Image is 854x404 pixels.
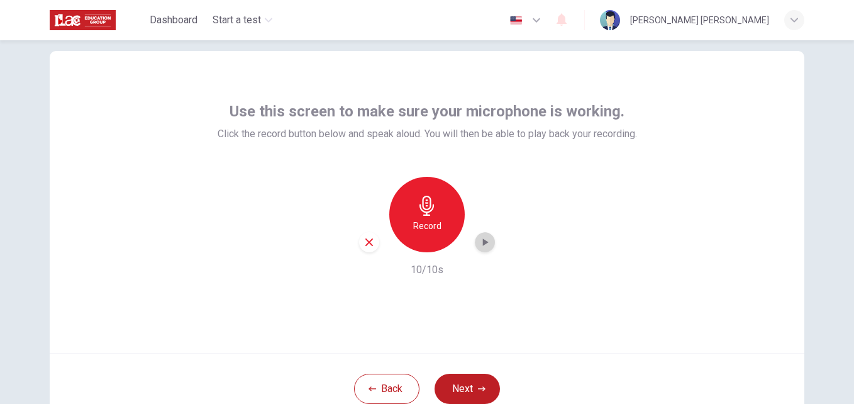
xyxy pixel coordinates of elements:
[435,374,500,404] button: Next
[230,101,624,121] span: Use this screen to make sure your microphone is working.
[413,218,441,233] h6: Record
[411,262,443,278] h6: 10/10s
[389,177,465,252] button: Record
[50,8,145,33] a: ILAC logo
[354,374,419,404] button: Back
[208,9,277,31] button: Start a test
[630,13,769,28] div: [PERSON_NAME] [PERSON_NAME]
[145,9,202,31] button: Dashboard
[150,13,197,28] span: Dashboard
[218,126,637,142] span: Click the record button below and speak aloud. You will then be able to play back your recording.
[508,16,524,25] img: en
[600,10,620,30] img: Profile picture
[50,8,116,33] img: ILAC logo
[213,13,261,28] span: Start a test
